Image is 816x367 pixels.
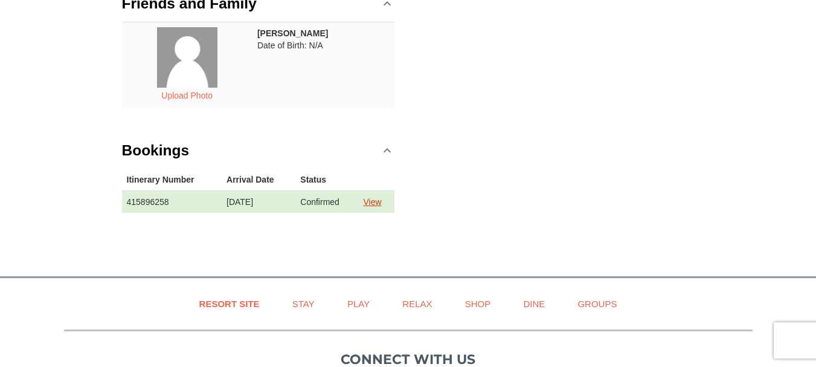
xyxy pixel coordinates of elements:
button: Upload Photo [155,88,219,103]
td: 415896258 [122,190,222,213]
a: Play [332,290,385,317]
a: Dine [508,290,560,317]
td: [DATE] [222,190,295,213]
a: Resort Site [184,290,275,317]
th: Itinerary Number [122,169,222,191]
a: Groups [562,290,632,317]
a: View [363,197,381,207]
h3: Bookings [122,138,190,163]
strong: [PERSON_NAME] [257,28,328,38]
a: Shop [450,290,506,317]
a: Stay [277,290,330,317]
a: Bookings [122,132,395,169]
td: Date of Birth: N/A [252,22,394,108]
td: Confirmed [295,190,358,213]
th: Arrival Date [222,169,295,191]
img: placeholder.jpg [157,27,217,88]
a: Relax [387,290,447,317]
th: Status [295,169,358,191]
